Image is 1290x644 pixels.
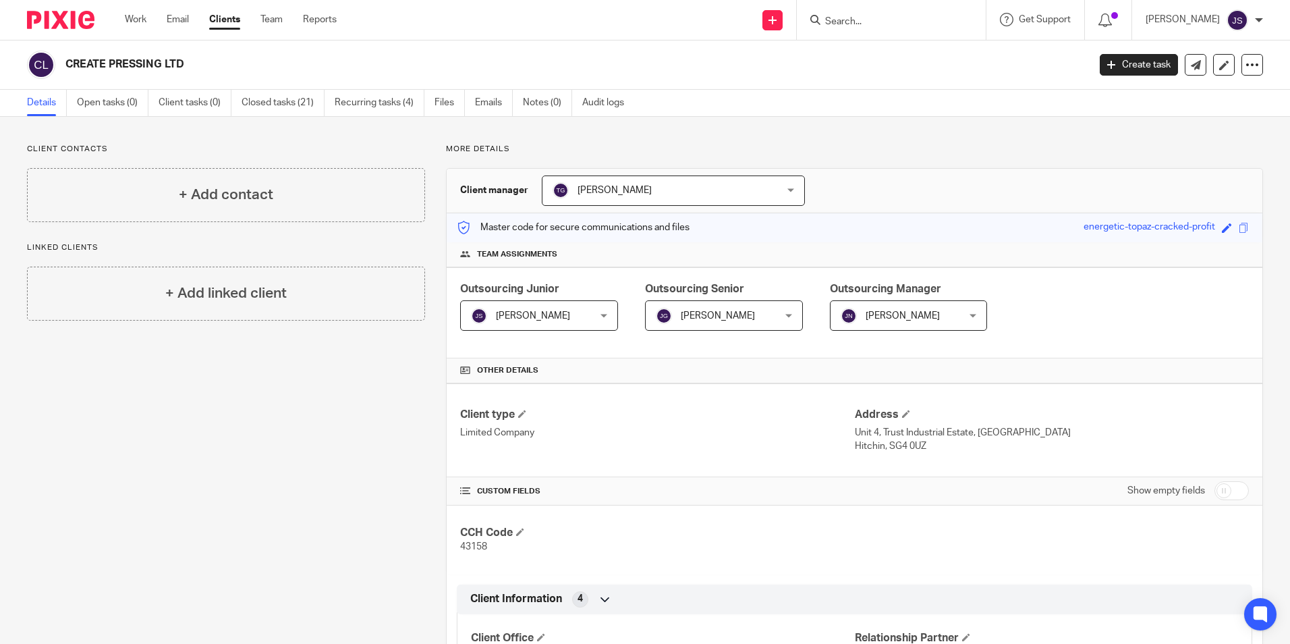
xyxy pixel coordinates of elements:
h4: + Add contact [179,184,273,205]
a: Recurring tasks (4) [335,90,424,116]
span: [PERSON_NAME] [681,311,755,321]
p: [PERSON_NAME] [1146,13,1220,26]
a: Reports [303,13,337,26]
h4: CUSTOM FIELDS [460,486,854,497]
a: Create task [1100,54,1178,76]
img: svg%3E [1227,9,1248,31]
span: 43158 [460,542,487,552]
h3: Client manager [460,184,528,197]
span: [PERSON_NAME] [866,311,940,321]
span: Outsourcing Junior [460,284,559,294]
a: Email [167,13,189,26]
h4: Client type [460,408,854,422]
img: Pixie [27,11,94,29]
img: svg%3E [471,308,487,324]
label: Show empty fields [1127,484,1205,498]
p: Unit 4, Trust Industrial Estate, [GEOGRAPHIC_DATA] [855,426,1249,439]
a: Clients [209,13,240,26]
a: Work [125,13,146,26]
img: svg%3E [841,308,857,324]
a: Audit logs [582,90,634,116]
span: 4 [578,592,583,606]
span: Get Support [1019,15,1071,24]
input: Search [824,16,945,28]
p: Limited Company [460,426,854,439]
p: Master code for secure communications and files [457,221,690,234]
p: Linked clients [27,242,425,253]
h4: Address [855,408,1249,422]
span: Outsourcing Senior [645,284,744,294]
h2: CREATE PRESSING LTD [65,57,876,72]
span: Outsourcing Manager [830,284,941,294]
a: Files [434,90,465,116]
p: More details [446,144,1263,155]
a: Client tasks (0) [159,90,231,116]
img: svg%3E [27,51,55,79]
a: Details [27,90,67,116]
span: Other details [477,365,538,376]
span: Team assignments [477,249,557,260]
a: Team [260,13,283,26]
span: [PERSON_NAME] [578,186,652,195]
span: [PERSON_NAME] [496,311,570,321]
a: Notes (0) [523,90,572,116]
span: Client Information [470,592,562,606]
a: Closed tasks (21) [242,90,325,116]
img: svg%3E [553,182,569,198]
p: Hitchin, SG4 0UZ [855,439,1249,453]
h4: + Add linked client [165,283,287,304]
h4: CCH Code [460,526,854,540]
a: Emails [475,90,513,116]
p: Client contacts [27,144,425,155]
div: energetic-topaz-cracked-profit [1084,220,1215,236]
a: Open tasks (0) [77,90,148,116]
img: svg%3E [656,308,672,324]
